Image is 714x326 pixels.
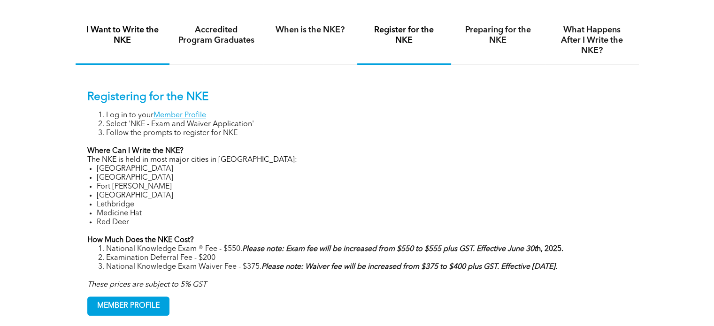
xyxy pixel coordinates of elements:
[106,120,627,129] li: Select 'NKE - Exam and Waiver Application'
[366,25,443,45] h4: Register for the NKE
[97,191,627,200] li: [GEOGRAPHIC_DATA]
[261,263,557,271] strong: Please note: Waiver fee will be increased from $375 to $400 plus GST. Effective [DATE].
[87,156,627,165] p: The NKE is held in most major cities in [GEOGRAPHIC_DATA]:
[84,25,161,45] h4: I Want to Write the NKE
[460,25,537,45] h4: Preparing for the NKE
[97,174,627,182] li: [GEOGRAPHIC_DATA]
[97,200,627,209] li: Lethbridge
[88,297,169,315] span: MEMBER PROFILE
[87,236,194,244] strong: How Much Does the NKE Cost?
[97,209,627,218] li: Medicine Hat
[106,254,627,263] li: Examination Deferral Fee - $200
[106,111,627,120] li: Log in to your
[106,245,627,254] li: National Knowledge Exam ® Fee - $550.
[553,25,630,56] h4: What Happens After I Write the NKE?
[106,129,627,138] li: Follow the prompts to register for NKE
[154,112,206,119] a: Member Profile
[97,182,627,191] li: Fort [PERSON_NAME]
[87,296,169,316] a: MEMBER PROFILE
[272,25,349,35] h4: When is the NKE?
[178,25,255,45] h4: Accredited Program Graduates
[106,263,627,272] li: National Knowledge Exam Waiver Fee - $375.
[87,281,207,288] em: These prices are subject to 5% GST
[87,91,627,104] p: Registering for the NKE
[242,245,563,253] strong: h, 2025.
[97,165,627,174] li: [GEOGRAPHIC_DATA]
[87,147,184,155] strong: Where Can I Write the NKE?
[242,245,537,253] em: Please note: Exam fee will be increased from $550 to $555 plus GST. Effective June 30t
[97,218,627,227] li: Red Deer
